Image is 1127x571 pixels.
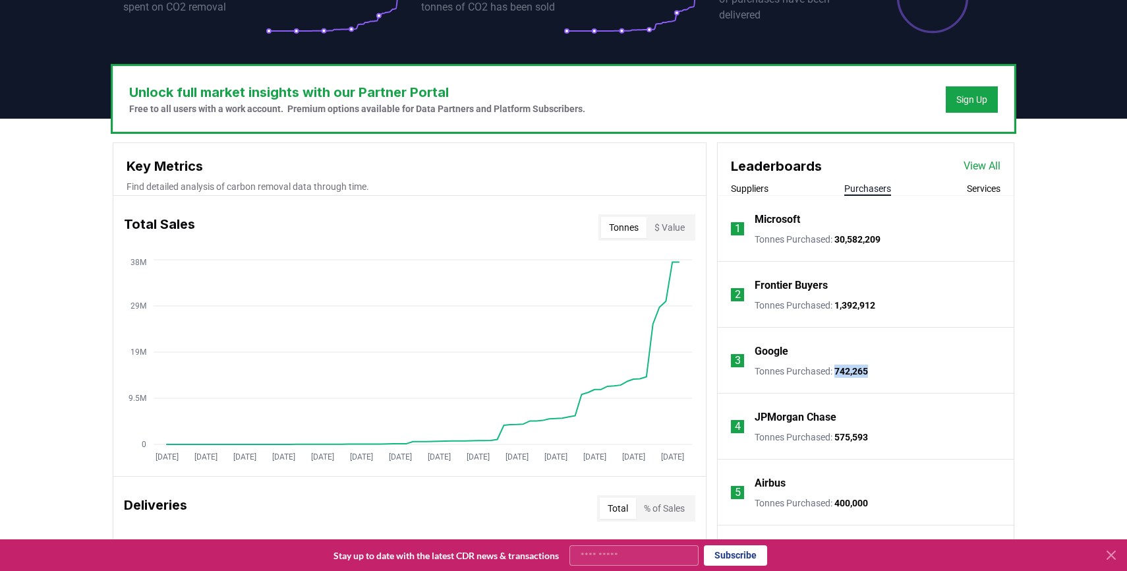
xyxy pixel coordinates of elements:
tspan: [DATE] [544,452,567,462]
tspan: [DATE] [428,452,451,462]
a: Sign Up [956,93,987,106]
button: Purchasers [844,182,891,195]
tspan: [DATE] [622,452,645,462]
span: 742,265 [834,366,868,376]
tspan: [DATE] [194,452,217,462]
p: Tonnes Purchased : [755,299,875,312]
h3: Leaderboards [731,156,822,176]
a: Microsoft [755,212,800,227]
tspan: 19M [130,347,146,357]
p: 5 [735,485,741,500]
tspan: 29M [130,301,146,311]
p: Find detailed analysis of carbon removal data through time. [127,180,693,193]
p: Tonnes Purchased : [755,431,868,444]
span: 400,000 [834,498,868,508]
tspan: [DATE] [272,452,295,462]
tspan: [DATE] [156,452,179,462]
tspan: 38M [130,258,146,267]
button: Services [967,182,1000,195]
tspan: [DATE] [506,452,529,462]
tspan: [DATE] [311,452,334,462]
span: 30,582,209 [834,234,881,245]
p: 3 [735,353,741,369]
tspan: [DATE] [467,452,490,462]
span: 1,392,912 [834,300,875,311]
p: Tonnes Purchased : [755,365,868,378]
p: Tonnes Purchased : [755,496,868,510]
h3: Total Sales [124,214,195,241]
tspan: [DATE] [350,452,373,462]
button: % of Sales [636,498,693,519]
span: 575,593 [834,432,868,442]
h3: Unlock full market insights with our Partner Portal [129,82,585,102]
a: JPMorgan Chase [755,409,836,425]
p: 2 [735,287,741,303]
button: Total [600,498,636,519]
tspan: 9.5M [129,394,146,403]
tspan: [DATE] [389,452,412,462]
tspan: 0 [142,440,146,449]
button: Tonnes [601,217,647,238]
a: Frontier Buyers [755,278,828,293]
button: $ Value [647,217,693,238]
a: Airbus [755,475,786,491]
p: Free to all users with a work account. Premium options available for Data Partners and Platform S... [129,102,585,115]
a: View All [964,158,1000,174]
tspan: [DATE] [583,452,606,462]
h3: Deliveries [124,495,187,522]
tspan: [DATE] [661,452,684,462]
button: Sign Up [946,86,998,113]
tspan: [DATE] [233,452,256,462]
p: 1 [735,221,741,237]
p: 4 [735,419,741,435]
p: Tonnes Purchased : [755,233,881,246]
button: Suppliers [731,182,768,195]
a: Google [755,344,788,359]
h3: Key Metrics [127,156,693,176]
